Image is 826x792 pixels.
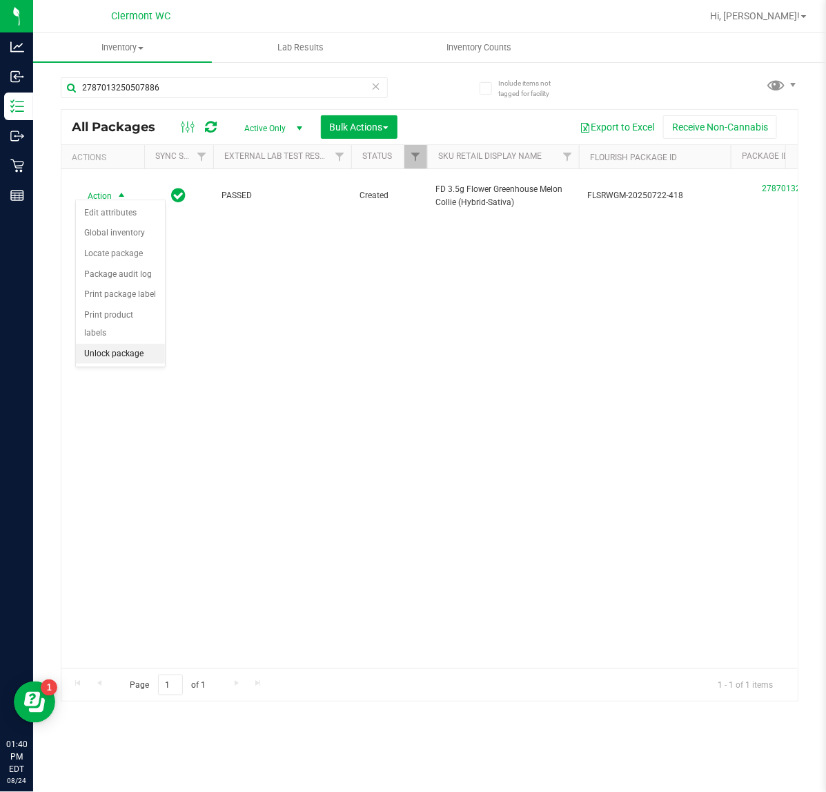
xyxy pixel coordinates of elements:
[14,682,55,723] iframe: Resource center
[6,775,27,786] p: 08/24
[76,284,165,305] li: Print package label
[113,186,130,206] span: select
[61,77,388,98] input: Search Package ID, Item Name, SKU, Lot or Part Number...
[556,145,579,168] a: Filter
[498,78,567,99] span: Include items not tagged for facility
[259,41,342,54] span: Lab Results
[76,305,165,343] li: Print product labels
[404,145,427,168] a: Filter
[118,675,217,696] span: Page of 1
[155,151,208,161] a: Sync Status
[158,675,183,696] input: 1
[212,33,391,62] a: Lab Results
[571,115,663,139] button: Export to Excel
[6,738,27,775] p: 01:40 PM EDT
[390,33,569,62] a: Inventory Counts
[590,153,677,162] a: Flourish Package ID
[438,151,542,161] a: SKU Retail Display Name
[10,40,24,54] inline-svg: Analytics
[321,115,397,139] button: Bulk Actions
[710,10,800,21] span: Hi, [PERSON_NAME]!
[72,153,139,162] div: Actions
[76,223,165,244] li: Global inventory
[330,122,389,133] span: Bulk Actions
[76,244,165,264] li: Locate package
[742,151,789,161] a: Package ID
[10,99,24,113] inline-svg: Inventory
[76,264,165,285] li: Package audit log
[41,679,57,696] iframe: Resource center unread badge
[663,115,777,139] button: Receive Non-Cannabis
[10,129,24,143] inline-svg: Outbound
[10,70,24,84] inline-svg: Inbound
[33,41,212,54] span: Inventory
[224,151,333,161] a: External Lab Test Result
[10,189,24,202] inline-svg: Reports
[33,33,212,62] a: Inventory
[428,41,530,54] span: Inventory Counts
[222,189,343,202] span: PASSED
[360,189,419,202] span: Created
[172,186,186,205] span: In Sync
[435,183,571,209] span: FD 3.5g Flower Greenhouse Melon Collie (Hybrid-Sativa)
[72,119,169,135] span: All Packages
[371,77,381,95] span: Clear
[76,344,165,365] li: Unlock package
[362,151,392,161] a: Status
[707,675,784,695] span: 1 - 1 of 1 items
[328,145,351,168] a: Filter
[75,186,112,206] span: Action
[10,159,24,173] inline-svg: Retail
[190,145,213,168] a: Filter
[111,10,170,22] span: Clermont WC
[76,203,165,224] li: Edit attributes
[587,189,722,202] span: FLSRWGM-20250722-418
